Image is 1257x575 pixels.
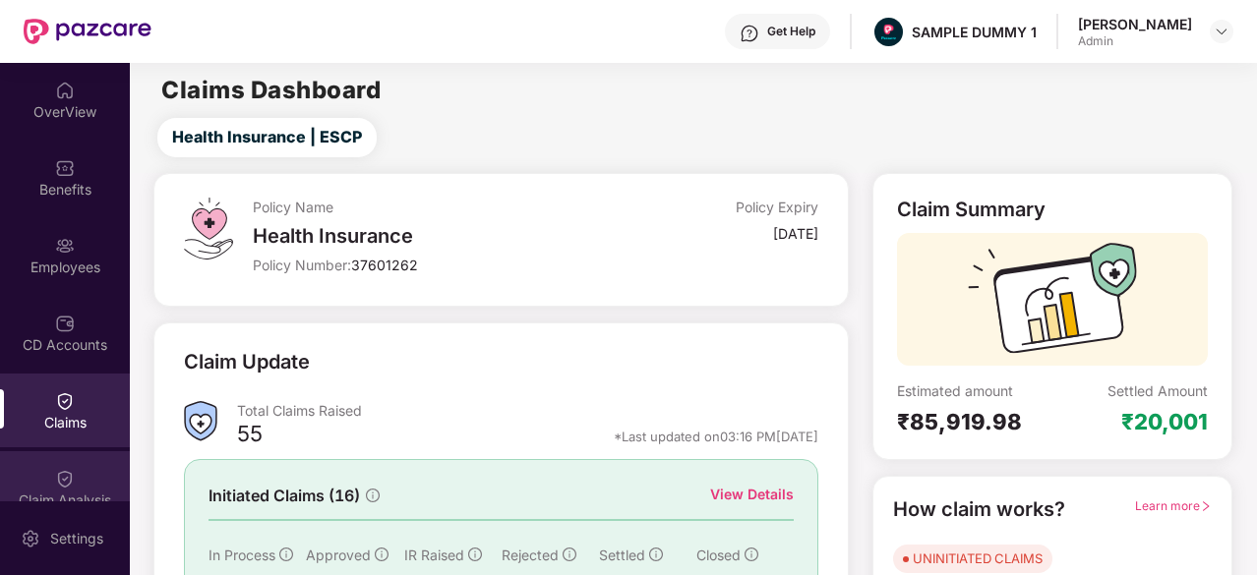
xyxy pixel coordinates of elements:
img: svg+xml;base64,PHN2ZyBpZD0iRW1wbG95ZWVzIiB4bWxucz0iaHR0cDovL3d3dy53My5vcmcvMjAwMC9zdmciIHdpZHRoPS... [55,236,75,256]
div: [DATE] [773,224,818,243]
span: Settled [599,546,645,563]
img: svg+xml;base64,PHN2ZyB4bWxucz0iaHR0cDovL3d3dy53My5vcmcvMjAwMC9zdmciIHdpZHRoPSI0OS4zMiIgaGVpZ2h0PS... [184,198,232,259]
div: How claim works? [893,494,1065,525]
h2: Claims Dashboard [161,79,381,102]
span: info-circle [279,547,293,561]
span: Initiated Claims (16) [209,484,360,508]
div: 55 [237,420,263,453]
img: svg+xml;base64,PHN2ZyBpZD0iSGVscC0zMngzMiIgeG1sbnM9Imh0dHA6Ly93d3cudzMub3JnLzIwMDAvc3ZnIiB3aWR0aD... [740,24,759,43]
div: [PERSON_NAME] [1078,15,1192,33]
div: ₹20,001 [1121,408,1208,435]
span: Health Insurance | ESCP [172,125,362,149]
span: right [1200,500,1212,512]
div: Policy Name [253,198,630,216]
span: IR Raised [404,546,464,563]
span: Closed [696,546,741,563]
img: svg+xml;base64,PHN2ZyBpZD0iQ2xhaW0iIHhtbG5zPSJodHRwOi8vd3d3LnczLm9yZy8yMDAwL3N2ZyIgd2lkdGg9IjIwIi... [55,391,75,411]
span: 37601262 [351,257,418,273]
span: Learn more [1135,498,1212,513]
div: Claim Summary [897,198,1046,221]
div: Health Insurance [253,224,630,248]
div: *Last updated on 03:16 PM[DATE] [614,428,818,445]
img: svg+xml;base64,PHN2ZyB3aWR0aD0iMTcyIiBoZWlnaHQ9IjExMyIgdmlld0JveD0iMCAwIDE3MiAxMTMiIGZpbGw9Im5vbm... [968,243,1137,366]
img: New Pazcare Logo [24,19,151,44]
div: Settings [44,529,109,548]
img: svg+xml;base64,PHN2ZyBpZD0iRHJvcGRvd24tMzJ4MzIiIHhtbG5zPSJodHRwOi8vd3d3LnczLm9yZy8yMDAwL3N2ZyIgd2... [1214,24,1229,39]
div: Policy Number: [253,256,630,274]
div: SAMPLE DUMMY 1 [912,23,1037,41]
img: svg+xml;base64,PHN2ZyBpZD0iU2V0dGluZy0yMHgyMCIgeG1sbnM9Imh0dHA6Ly93d3cudzMub3JnLzIwMDAvc3ZnIiB3aW... [21,529,40,548]
div: Admin [1078,33,1192,49]
img: svg+xml;base64,PHN2ZyBpZD0iQmVuZWZpdHMiIHhtbG5zPSJodHRwOi8vd3d3LnczLm9yZy8yMDAwL3N2ZyIgd2lkdGg9Ij... [55,158,75,178]
div: ₹85,919.98 [897,408,1052,435]
span: info-circle [563,547,576,561]
div: View Details [710,484,794,505]
img: ClaimsSummaryIcon [184,401,217,441]
div: Claim Update [184,347,310,377]
div: Policy Expiry [736,198,818,216]
span: info-circle [649,547,663,561]
img: Pazcare_Alternative_logo-01-01.png [874,18,903,46]
img: svg+xml;base64,PHN2ZyBpZD0iQ0RfQWNjb3VudHMiIGRhdGEtbmFtZT0iQ0QgQWNjb3VudHMiIHhtbG5zPSJodHRwOi8vd3... [55,314,75,333]
div: Estimated amount [897,381,1052,400]
button: Health Insurance | ESCP [157,118,377,157]
div: Total Claims Raised [237,401,818,420]
span: info-circle [468,547,482,561]
span: In Process [209,546,275,563]
img: svg+xml;base64,PHN2ZyBpZD0iSG9tZSIgeG1sbnM9Imh0dHA6Ly93d3cudzMub3JnLzIwMDAvc3ZnIiB3aWR0aD0iMjAiIG... [55,81,75,100]
img: svg+xml;base64,PHN2ZyBpZD0iQ2xhaW0iIHhtbG5zPSJodHRwOi8vd3d3LnczLm9yZy8yMDAwL3N2ZyIgd2lkdGg9IjIwIi... [55,469,75,489]
span: info-circle [375,547,389,561]
div: UNINITIATED CLAIMS [913,548,1043,568]
span: Approved [306,546,371,563]
span: info-circle [745,547,758,561]
div: Settled Amount [1107,381,1208,400]
div: Get Help [767,24,815,39]
span: Rejected [502,546,559,563]
span: info-circle [366,489,380,502]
